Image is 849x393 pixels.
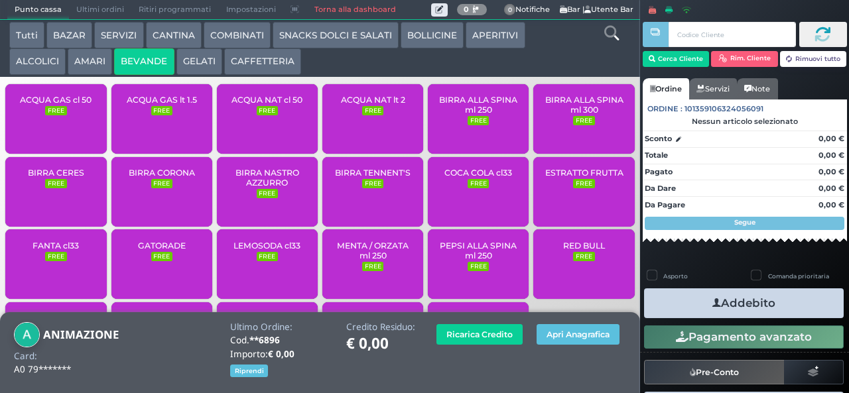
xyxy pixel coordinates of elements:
span: Ritiri programmati [131,1,218,19]
span: Ordine : [647,103,683,115]
small: FREE [151,179,172,188]
small: FREE [362,179,383,188]
h4: Importo: [230,349,332,359]
small: FREE [257,189,278,198]
span: BIRRA NASTRO AZZURRO [228,168,307,188]
strong: 0,00 € [818,167,844,176]
strong: 0,00 € [818,184,844,193]
small: FREE [45,106,66,115]
img: ANIMAZIONE [14,322,40,348]
span: GATORADE [138,241,186,251]
span: COCA COLA cl33 [444,168,512,178]
strong: 0,00 € [818,134,844,143]
span: 0 [504,4,516,16]
button: Rim. Cliente [711,51,778,67]
label: Comanda prioritaria [768,272,829,280]
span: LEMOSODA cl33 [233,241,300,251]
strong: Segue [734,218,755,227]
strong: Sconto [645,133,672,144]
button: COMBINATI [204,22,271,48]
small: FREE [573,179,594,188]
span: ACQUA GAS cl 50 [20,95,92,105]
h4: Ultimo Ordine: [230,322,332,332]
button: BAZAR [46,22,92,48]
small: FREE [257,252,278,261]
button: AMARI [68,48,112,75]
span: BIRRA ALLA SPINA ml 300 [545,95,623,115]
b: ANIMAZIONE [43,327,119,342]
strong: 0,00 € [818,200,844,209]
button: Tutti [9,22,44,48]
button: CANTINA [146,22,202,48]
small: FREE [362,262,383,271]
small: FREE [573,116,594,125]
strong: Pagato [645,167,673,176]
span: Ultimi ordini [69,1,131,19]
a: Ordine [643,78,689,99]
button: CAFFETTERIA [224,48,301,75]
span: BIRRA CERES [28,168,84,178]
small: FREE [573,252,594,261]
small: FREE [468,262,489,271]
strong: 0,00 € [818,150,844,160]
button: Rimuovi tutto [780,51,847,67]
span: 101359106324056091 [685,103,763,115]
a: Note [737,78,777,99]
span: BIRRA ALLA SPINA ml 250 [439,95,518,115]
button: APERITIVI [466,22,525,48]
div: Nessun articolo selezionato [643,117,847,126]
span: ACQUA NAT cl 50 [231,95,302,105]
button: BEVANDE [114,48,174,75]
button: GELATI [176,48,222,75]
small: FREE [45,252,66,261]
small: FREE [468,179,489,188]
strong: Totale [645,150,668,160]
small: FREE [151,106,172,115]
button: Riprendi [230,365,268,377]
h4: Cod. [230,335,332,345]
span: ACQUA NAT lt 2 [341,95,405,105]
button: Cerca Cliente [643,51,710,67]
strong: Da Dare [645,184,676,193]
span: BIRRA CORONA [129,168,195,178]
small: FREE [468,116,489,125]
input: Codice Cliente [669,22,795,47]
span: Punto cassa [7,1,69,19]
b: € 0,00 [268,348,294,360]
a: Servizi [689,78,737,99]
button: SERVIZI [94,22,143,48]
small: FREE [151,252,172,261]
strong: Da Pagare [645,200,685,209]
span: PEPSI ALLA SPINA ml 250 [439,241,518,260]
span: BIRRA TENNENT'S [335,168,411,178]
h4: Card: [14,351,37,361]
h1: € 0,00 [346,335,415,352]
button: ALCOLICI [9,48,66,75]
button: Apri Anagrafica [537,324,620,345]
button: Pre-Conto [644,360,785,384]
b: 0 [464,5,469,14]
a: Torna alla dashboard [306,1,403,19]
button: Ricarica Credito [436,324,523,345]
button: Pagamento avanzato [644,325,844,348]
span: Impostazioni [219,1,283,19]
span: FANTA cl33 [33,241,79,251]
button: SNACKS DOLCI E SALATI [273,22,399,48]
span: ESTRATTO FRUTTA [545,168,623,178]
label: Asporto [663,272,688,280]
button: Addebito [644,288,844,318]
span: ACQUA GAS lt 1.5 [127,95,197,105]
span: RED BULL [563,241,605,251]
span: MENTA / ORZATA ml 250 [334,241,413,260]
button: BOLLICINE [401,22,464,48]
h4: Credito Residuo: [346,322,415,332]
small: FREE [257,106,278,115]
small: FREE [362,106,383,115]
small: FREE [45,179,66,188]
